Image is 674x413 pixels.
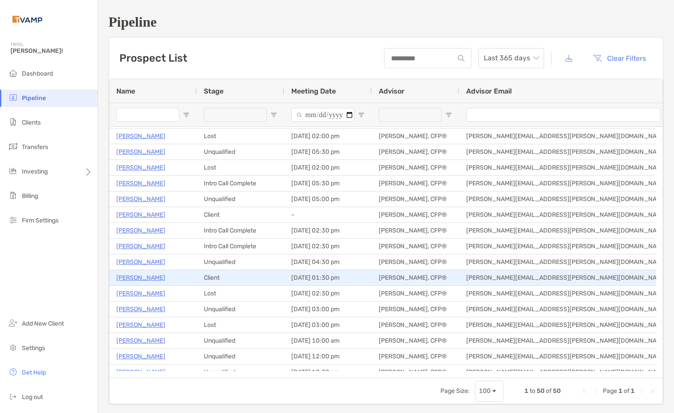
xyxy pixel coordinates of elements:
[10,47,92,55] span: [PERSON_NAME]!
[284,270,372,285] div: [DATE] 01:30 pm
[116,351,165,362] a: [PERSON_NAME]
[116,367,165,378] p: [PERSON_NAME]
[8,166,18,176] img: investing icon
[372,333,459,348] div: [PERSON_NAME], CFP®
[284,302,372,317] div: [DATE] 03:00 pm
[8,391,18,402] img: logout icon
[530,387,535,395] span: to
[183,111,190,118] button: Open Filter Menu
[284,223,372,238] div: [DATE] 02:30 pm
[284,191,372,207] div: [DATE] 05:00 pm
[116,288,165,299] a: [PERSON_NAME]
[116,241,165,252] a: [PERSON_NAME]
[291,87,336,95] span: Meeting Date
[22,217,59,224] span: Firm Settings
[197,349,284,364] div: Unqualified
[358,111,365,118] button: Open Filter Menu
[116,209,165,220] a: [PERSON_NAME]
[638,388,645,395] div: Next Page
[284,239,372,254] div: [DATE] 02:30 pm
[22,143,48,151] span: Transfers
[8,190,18,201] img: billing icon
[116,162,165,173] a: [PERSON_NAME]
[379,87,405,95] span: Advisor
[8,318,18,328] img: add_new_client icon
[8,117,18,127] img: clients icon
[372,286,459,301] div: [PERSON_NAME], CFP®
[484,49,539,68] span: Last 365 days
[586,49,653,68] button: Clear Filters
[372,128,459,144] div: [PERSON_NAME], CFP®
[284,254,372,270] div: [DATE] 04:30 pm
[8,342,18,353] img: settings icon
[524,387,528,395] span: 1
[116,225,165,236] a: [PERSON_NAME]
[537,387,545,395] span: 50
[553,387,561,395] span: 50
[284,364,372,380] div: [DATE] 10:30 am
[284,176,372,191] div: [DATE] 05:30 pm
[116,272,165,283] a: [PERSON_NAME]
[372,207,459,222] div: [PERSON_NAME], CFP®
[22,192,38,200] span: Billing
[22,70,53,77] span: Dashboard
[116,178,165,189] a: [PERSON_NAME]
[372,317,459,333] div: [PERSON_NAME], CFP®
[116,194,165,205] a: [PERSON_NAME]
[284,317,372,333] div: [DATE] 03:00 pm
[8,215,18,225] img: firm-settings icon
[284,128,372,144] div: [DATE] 02:00 pm
[116,131,165,142] a: [PERSON_NAME]
[116,87,135,95] span: Name
[197,364,284,380] div: Unqualified
[284,144,372,160] div: [DATE] 05:30 pm
[119,52,187,64] h3: Prospect List
[8,68,18,78] img: dashboard icon
[8,141,18,152] img: transfers icon
[197,128,284,144] div: Lost
[284,333,372,348] div: [DATE] 10:00 am
[458,55,464,62] img: input icon
[197,223,284,238] div: Intro Call Complete
[116,304,165,315] a: [PERSON_NAME]
[291,108,354,122] input: Meeting Date Filter Input
[116,319,165,330] p: [PERSON_NAME]
[372,160,459,175] div: [PERSON_NAME], CFP®
[479,387,491,395] div: 100
[466,108,660,122] input: Advisor Email Filter Input
[270,111,277,118] button: Open Filter Menu
[618,387,622,395] span: 1
[372,144,459,160] div: [PERSON_NAME], CFP®
[116,146,165,157] p: [PERSON_NAME]
[197,270,284,285] div: Client
[116,335,165,346] a: [PERSON_NAME]
[197,286,284,301] div: Lost
[108,14,664,30] h1: Pipeline
[197,333,284,348] div: Unqualified
[592,388,599,395] div: Previous Page
[372,302,459,317] div: [PERSON_NAME], CFP®
[116,257,165,267] a: [PERSON_NAME]
[10,3,44,35] img: Zoe Logo
[197,302,284,317] div: Unqualified
[116,108,179,122] input: Name Filter Input
[197,317,284,333] div: Lost
[372,364,459,380] div: [PERSON_NAME], CFP®
[631,387,635,395] span: 1
[197,176,284,191] div: Intro Call Complete
[284,349,372,364] div: [DATE] 12:00 pm
[284,160,372,175] div: [DATE] 02:00 pm
[22,393,43,401] span: Log out
[22,344,45,352] span: Settings
[372,223,459,238] div: [PERSON_NAME], CFP®
[197,239,284,254] div: Intro Call Complete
